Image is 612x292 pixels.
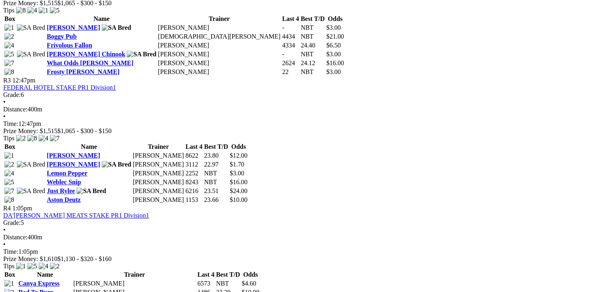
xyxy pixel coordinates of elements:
[132,152,184,160] td: [PERSON_NAME]
[17,51,45,58] img: SA Bred
[73,271,196,279] th: Trainer
[158,50,281,58] td: [PERSON_NAME]
[50,7,60,14] img: 5
[50,135,60,142] img: 7
[197,280,215,288] td: 6573
[4,24,14,31] img: 1
[300,68,325,76] td: NBT
[39,7,48,14] img: 1
[132,160,184,169] td: [PERSON_NAME]
[132,187,184,195] td: [PERSON_NAME]
[3,219,609,226] div: 5
[47,42,92,49] a: Frivolous Fallon
[46,143,132,151] th: Name
[12,205,32,212] span: 1:05pm
[4,68,14,76] img: 8
[3,219,21,226] span: Grade:
[3,120,19,127] span: Time:
[27,135,37,142] img: 8
[158,68,281,76] td: [PERSON_NAME]
[47,51,125,58] a: [PERSON_NAME] Chinook
[204,187,229,195] td: 23.51
[16,7,26,14] img: 8
[230,161,244,168] span: $1.70
[132,196,184,204] td: [PERSON_NAME]
[27,7,37,14] img: 4
[4,42,14,49] img: 4
[3,255,609,263] div: Prize Money: $1,610
[50,263,60,270] img: 2
[39,263,48,270] img: 4
[204,152,229,160] td: 23.80
[300,59,325,67] td: 24.12
[47,60,133,66] a: What Odds [PERSON_NAME]
[127,51,156,58] img: SA Bred
[18,271,72,279] th: Name
[204,169,229,177] td: NBT
[4,196,14,204] img: 8
[58,127,112,134] span: $1,065 - $300 - $150
[17,187,45,195] img: SA Bred
[3,77,11,84] span: R3
[46,15,157,23] th: Name
[3,205,11,212] span: R4
[204,160,229,169] td: 22.97
[3,212,149,219] a: DA'[PERSON_NAME] MEATS STAKE PR1 Division1
[3,84,116,91] a: FEDERAL HOTEL STAKE PR1 Division1
[230,179,247,185] span: $16.00
[204,196,229,204] td: 23.66
[230,196,247,203] span: $10.00
[300,50,325,58] td: NBT
[185,187,203,195] td: 6216
[300,41,325,49] td: 24.40
[242,280,256,287] span: $4.60
[229,143,248,151] th: Odds
[3,91,609,99] div: 6
[19,280,60,287] a: Canya Express
[4,51,14,58] img: 5
[47,170,87,177] a: Lemon Pepper
[3,234,609,241] div: 400m
[47,24,100,31] a: [PERSON_NAME]
[76,187,106,195] img: SA Bred
[16,135,26,142] img: 2
[3,91,21,98] span: Grade:
[39,135,48,142] img: 4
[47,68,120,75] a: Frosty [PERSON_NAME]
[326,15,344,23] th: Odds
[300,15,325,23] th: Best T/D
[4,187,14,195] img: 7
[326,33,344,40] span: $21.00
[326,60,344,66] span: $16.00
[73,280,196,288] td: [PERSON_NAME]
[132,178,184,186] td: [PERSON_NAME]
[158,59,281,67] td: [PERSON_NAME]
[230,187,247,194] span: $24.00
[326,42,341,49] span: $6.50
[4,15,15,22] span: Box
[185,143,203,151] th: Last 4
[4,33,14,40] img: 2
[3,99,6,105] span: •
[197,271,215,279] th: Last 4
[47,161,100,168] a: [PERSON_NAME]
[47,179,81,185] a: Weblec Snip
[3,263,14,269] span: Tips
[282,59,299,67] td: 2624
[3,248,609,255] div: 1:05pm
[204,143,229,151] th: Best T/D
[282,50,299,58] td: -
[102,161,131,168] img: SA Bred
[132,169,184,177] td: [PERSON_NAME]
[185,196,203,204] td: 1153
[47,152,100,159] a: [PERSON_NAME]
[230,170,244,177] span: $3.00
[4,280,14,287] img: 1
[17,161,45,168] img: SA Bred
[3,248,19,255] span: Time:
[4,179,14,186] img: 5
[300,24,325,32] td: NBT
[241,271,260,279] th: Odds
[326,24,341,31] span: $3.00
[185,169,203,177] td: 2252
